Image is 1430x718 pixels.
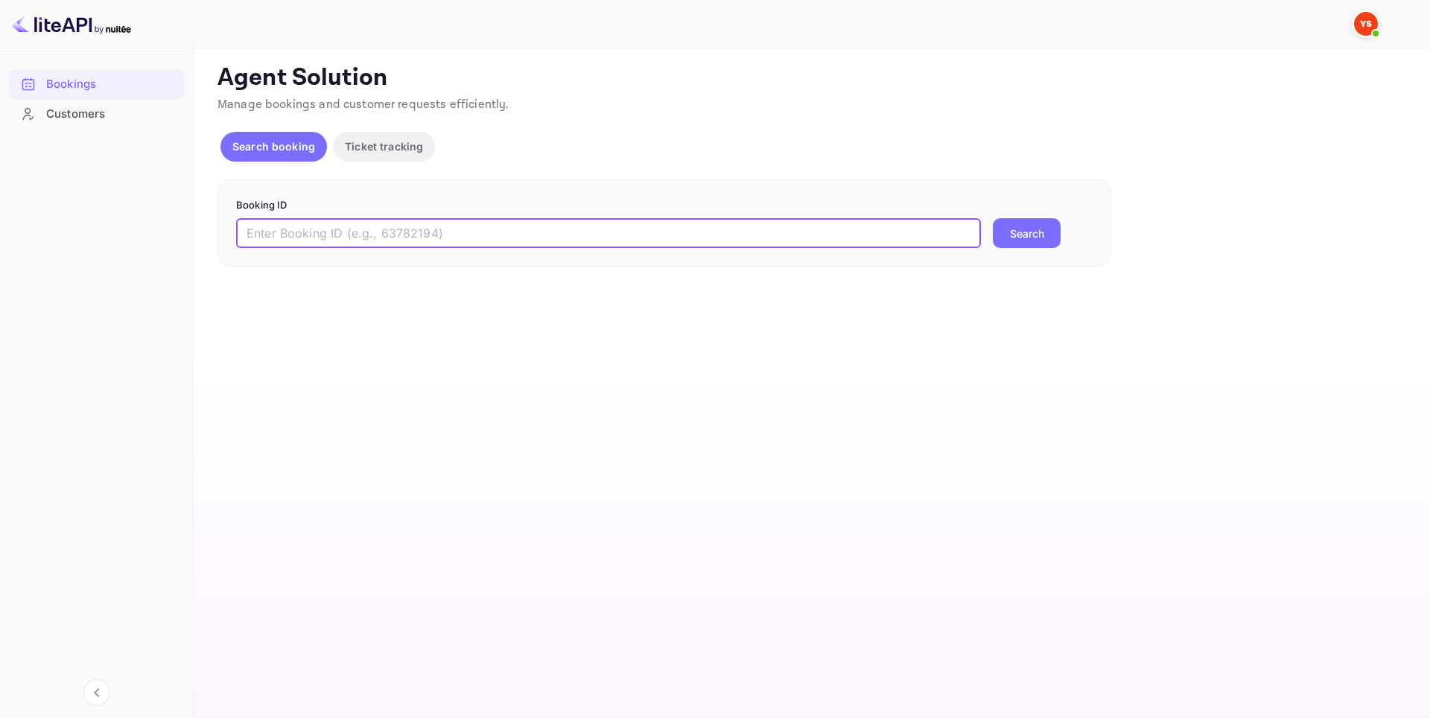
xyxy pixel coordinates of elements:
p: Agent Solution [217,63,1403,93]
img: LiteAPI logo [12,12,131,36]
p: Ticket tracking [345,139,423,154]
div: Bookings [46,76,177,93]
button: Collapse navigation [83,679,110,706]
p: Booking ID [236,198,1093,213]
input: Enter Booking ID (e.g., 63782194) [236,218,981,248]
span: Manage bookings and customer requests efficiently. [217,97,509,112]
button: Search [993,218,1061,248]
div: Customers [9,100,184,129]
a: Customers [9,100,184,127]
div: Bookings [9,70,184,99]
a: Bookings [9,70,184,98]
div: Customers [46,106,177,123]
p: Search booking [232,139,315,154]
img: Yandex Support [1354,12,1378,36]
